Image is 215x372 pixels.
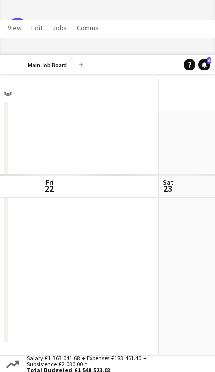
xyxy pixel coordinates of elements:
[27,22,46,34] a: Edit
[20,55,75,74] button: Main Job Board
[44,183,54,194] span: 22
[8,23,21,32] span: View
[161,183,173,194] span: 23
[77,23,99,32] span: Comms
[207,57,211,64] span: 6
[35,19,211,36] div: You have lost connection to the internet. The platform is offline.
[73,22,103,34] a: Comms
[46,178,54,186] span: Fri
[4,22,25,34] a: View
[198,59,210,70] a: 6
[31,23,43,32] span: Edit
[163,178,173,186] span: Sat
[48,22,71,34] a: Jobs
[52,23,67,32] span: Jobs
